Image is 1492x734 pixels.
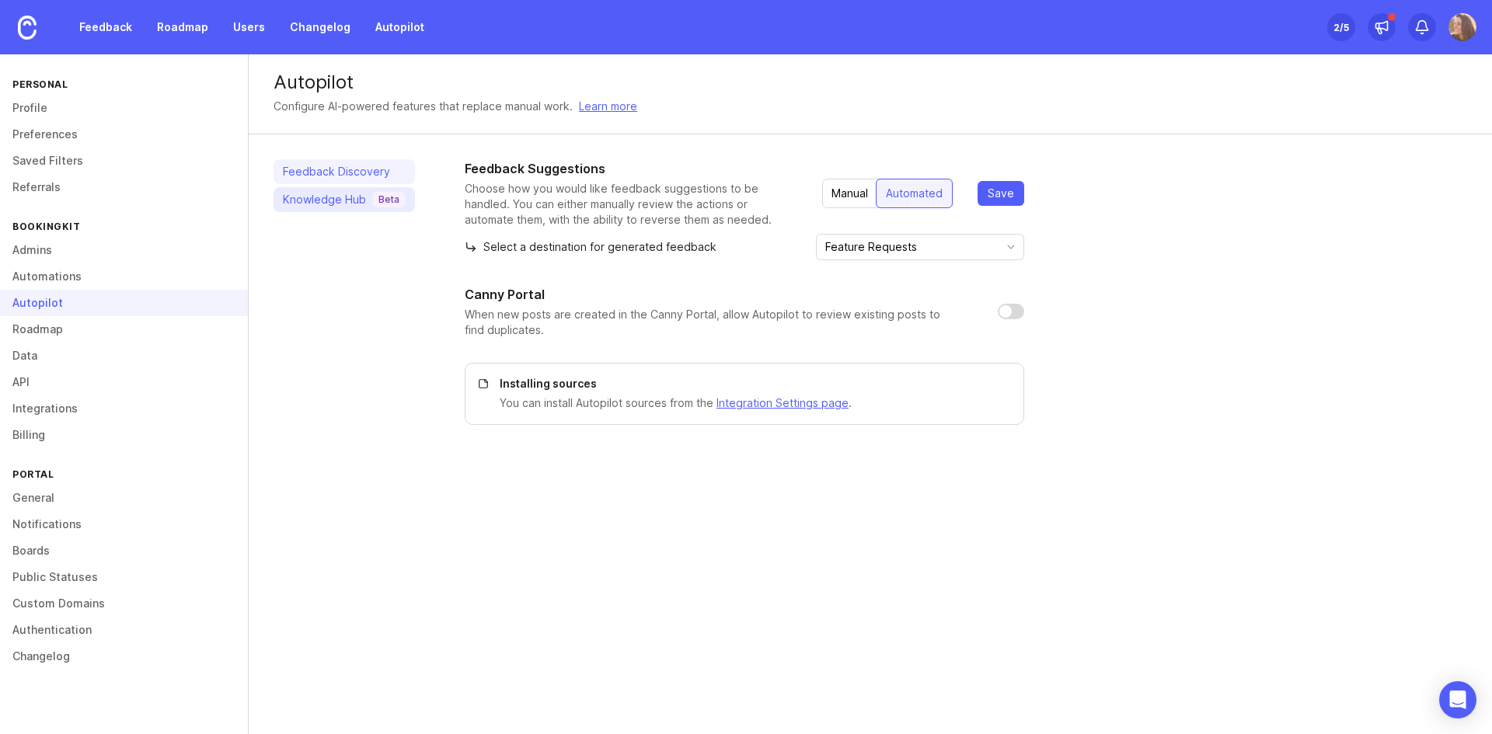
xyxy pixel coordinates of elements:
[465,181,797,228] p: Choose how you would like feedback suggestions to be handled. You can either manually review the ...
[978,181,1024,206] button: Save
[366,13,434,41] a: Autopilot
[465,159,797,178] h1: Feedback Suggestions
[465,239,716,255] p: Select a destination for generated feedback
[822,179,877,207] div: Manual
[825,238,997,256] input: Feature Requests
[816,234,1024,260] div: toggle menu
[281,13,360,41] a: Changelog
[1333,16,1349,38] div: 2 /5
[274,98,573,115] div: Configure AI-powered features that replace manual work.
[148,13,218,41] a: Roadmap
[274,73,1467,92] div: Autopilot
[1327,13,1355,41] button: 2/5
[274,159,415,184] a: Feedback Discovery
[1439,681,1476,718] div: Open Intercom Messenger
[1448,13,1476,41] img: Lucia Bayon
[999,241,1023,253] svg: toggle icon
[500,395,1005,412] p: You can install Autopilot sources from the .
[378,193,399,206] p: Beta
[822,179,877,208] button: Manual
[876,179,953,208] button: Automated
[465,307,973,338] p: When new posts are created in the Canny Portal, allow Autopilot to review existing posts to find ...
[274,187,415,212] a: Knowledge HubBeta
[465,285,545,304] h1: Canny Portal
[283,192,406,207] div: Knowledge Hub
[716,396,849,409] a: Integration Settings page
[70,13,141,41] a: Feedback
[224,13,274,41] a: Users
[500,376,1005,391] p: Installing sources
[579,98,637,115] a: Learn more
[18,16,37,40] img: Canny Home
[988,186,1014,201] span: Save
